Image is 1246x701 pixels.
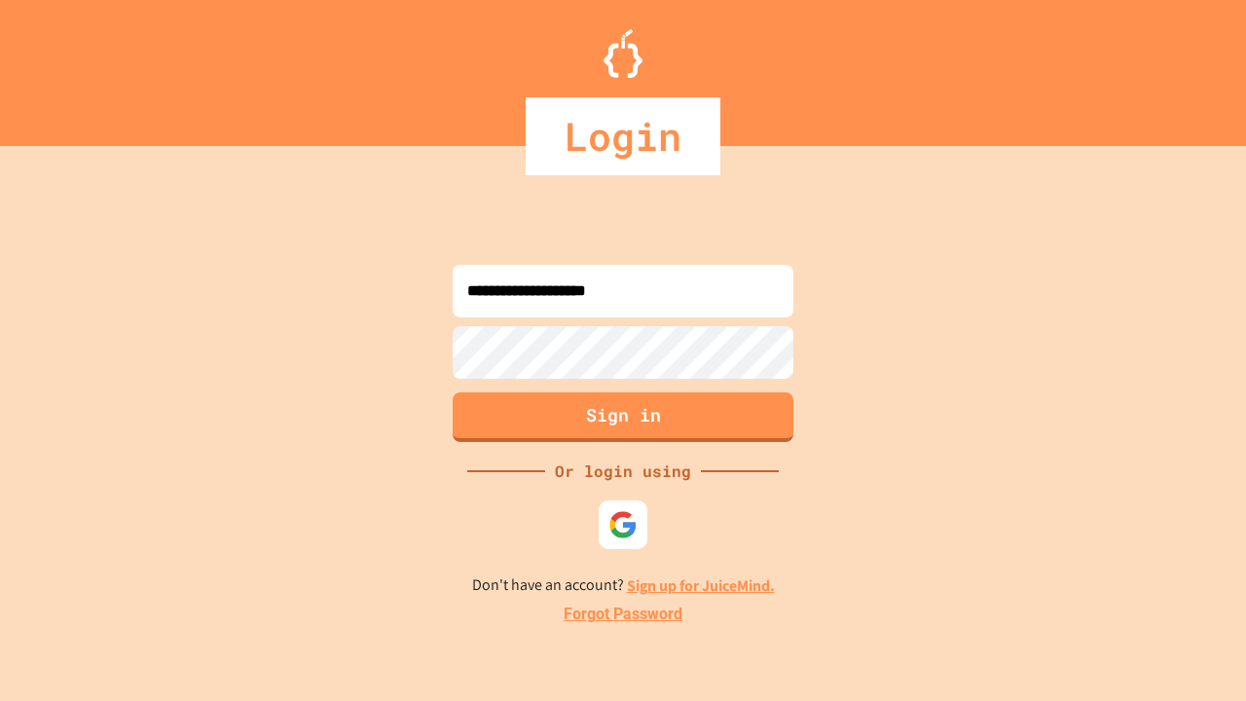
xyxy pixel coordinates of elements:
iframe: chat widget [1164,623,1227,682]
a: Sign up for JuiceMind. [627,575,775,596]
div: Login [526,97,720,175]
img: google-icon.svg [608,510,638,539]
img: Logo.svg [604,29,642,78]
iframe: chat widget [1084,538,1227,621]
div: Or login using [545,460,701,483]
button: Sign in [453,392,793,442]
p: Don't have an account? [472,573,775,598]
a: Forgot Password [564,603,682,626]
